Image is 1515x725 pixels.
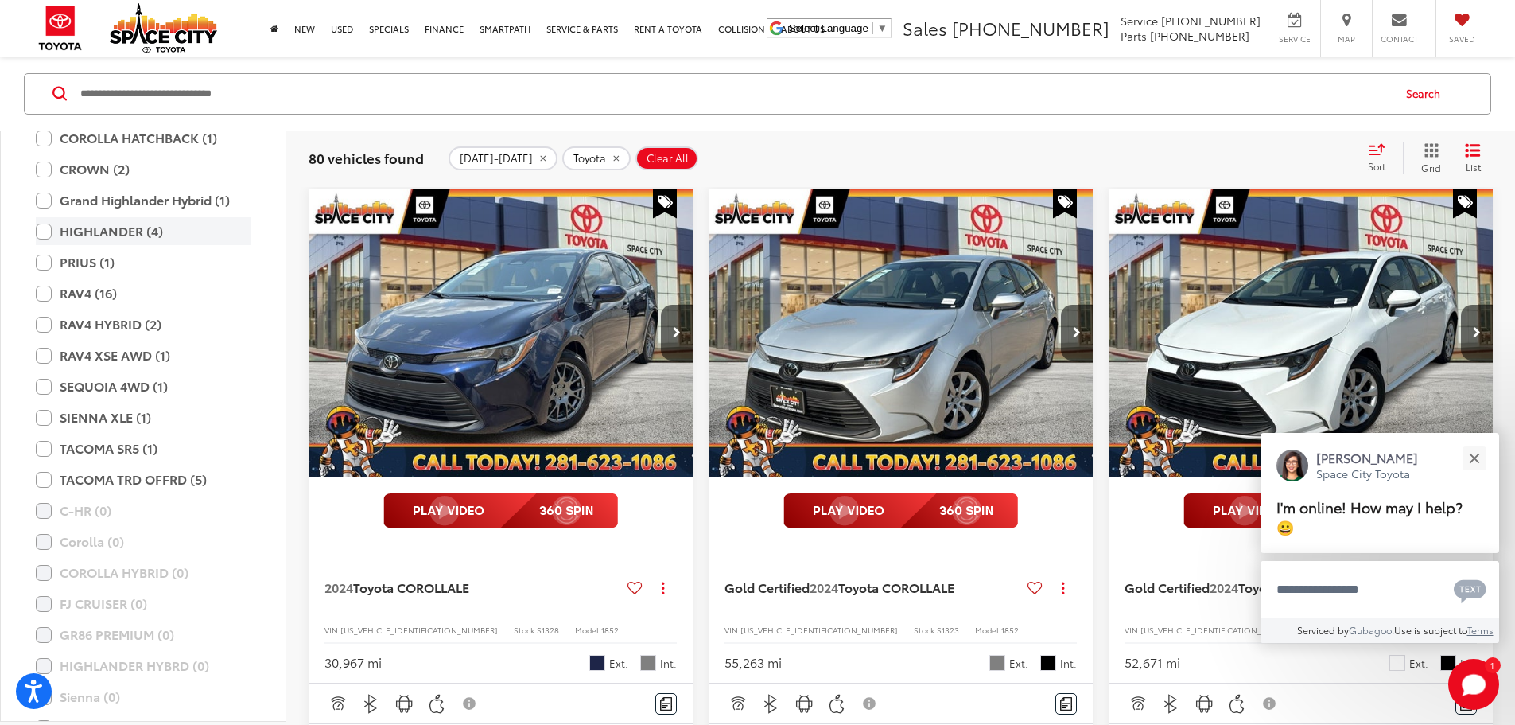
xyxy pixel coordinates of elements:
span: [PHONE_NUMBER] [1161,13,1261,29]
span: Serviced by [1297,623,1349,637]
svg: Start Chat [1448,659,1499,710]
span: 2024 [324,578,353,596]
img: Space City Toyota [110,3,217,53]
img: Android Auto [394,694,414,714]
label: C-HR (0) [36,497,251,524]
button: Chat with SMS [1449,571,1491,607]
label: COROLLA HYBRID (0) [36,559,251,587]
label: RAV4 XSE AWD (1) [36,341,251,369]
span: Toyota [573,151,606,164]
label: RAV4 HYBRID (2) [36,310,251,338]
span: Toyota COROLLA [1238,578,1341,596]
label: SIENNA XLE (1) [36,403,251,431]
div: 2024 Toyota COROLLA LE 0 [1108,189,1494,477]
span: Use is subject to [1394,623,1467,637]
span: VIN: [1125,624,1140,636]
label: HIGHLANDER HYBRD (0) [36,652,251,680]
label: HIGHLANDER (4) [36,217,251,245]
span: Blueprint [589,655,605,671]
button: View Disclaimer [857,687,884,720]
img: Bluetooth® [761,694,781,714]
span: Toyota COROLLA [838,578,941,596]
img: full motion video [1183,493,1418,528]
label: FJ CRUISER (0) [36,590,251,618]
button: Next image [1061,305,1093,361]
span: LE [941,578,954,596]
span: Int. [1060,656,1077,671]
span: [PHONE_NUMBER] [952,15,1109,41]
span: Service [1121,13,1158,29]
label: SEQUOIA 4WD (1) [36,372,251,400]
span: VIN: [324,624,340,636]
textarea: Type your message [1261,561,1499,618]
span: Service [1276,33,1312,45]
span: Special [1053,189,1077,219]
a: Gubagoo. [1349,623,1394,637]
button: Close [1457,441,1491,475]
span: [PHONE_NUMBER] [1150,28,1249,44]
img: Bluetooth® [361,694,381,714]
span: dropdown dots [1062,582,1064,594]
button: Next image [661,305,693,361]
button: remove Toyota [562,146,631,170]
label: TACOMA SR5 (1) [36,435,251,462]
button: Comments [655,693,677,715]
span: S1328 [537,624,559,636]
label: COROLLA HATCHBACK (1) [36,124,251,152]
button: Select sort value [1360,142,1403,173]
img: Apple CarPlay [427,694,447,714]
span: Contact [1381,33,1418,45]
span: 80 vehicles found [309,147,424,166]
div: 30,967 mi [324,653,382,672]
img: Adaptive Cruise Control [728,694,748,714]
div: 2024 Toyota COROLLA LE 0 [308,189,694,477]
span: Saved [1444,33,1479,45]
span: Int. [660,656,677,671]
input: Search by Make, Model, or Keyword [79,74,1391,112]
img: Comments [1060,697,1073,711]
span: Grid [1421,160,1441,173]
label: Sienna (0) [36,683,251,711]
span: Stock: [514,624,537,636]
span: Silver Me. [989,655,1005,671]
span: [US_VEHICLE_IDENTIFICATION_NUMBER] [340,624,498,636]
span: 2024 [1210,578,1238,596]
span: Gold Certified [1125,578,1210,596]
span: Select Language [789,22,868,34]
div: 55,263 mi [724,653,782,672]
span: 1852 [1001,624,1019,636]
span: Sales [903,15,947,41]
a: 2024Toyota COROLLALE [324,579,621,596]
button: View Disclaimer [1257,687,1284,720]
img: Adaptive Cruise Control [328,694,348,714]
span: [US_VEHICLE_IDENTIFICATION_NUMBER] [1140,624,1298,636]
label: RAV4 (16) [36,279,251,307]
span: [DATE]-[DATE] [460,151,533,164]
img: Apple CarPlay [827,694,847,714]
svg: Text [1454,578,1486,603]
span: Clear All [647,151,689,164]
div: 2024 Toyota COROLLA LE 0 [708,189,1094,477]
img: 2024 Toyota COROLLA LE [708,189,1094,479]
span: Toyota COROLLA [353,578,456,596]
button: List View [1453,142,1493,173]
img: full motion video [383,493,618,528]
span: Stock: [914,624,937,636]
span: Int. [1460,656,1477,671]
button: Actions [1049,574,1077,602]
a: Gold Certified2024Toyota COROLLALE [724,579,1021,596]
span: Ext. [1009,656,1028,671]
span: Model: [575,624,601,636]
label: CROWN (2) [36,155,251,183]
span: LE [456,578,469,596]
img: Comments [660,697,673,711]
button: View Disclaimer [456,687,484,720]
span: ▼ [877,22,888,34]
a: 2024 Toyota COROLLA LE2024 Toyota COROLLA LE2024 Toyota COROLLA LE2024 Toyota COROLLA LE [308,189,694,477]
label: TACOMA TRD OFFRD (5) [36,466,251,493]
img: Apple CarPlay [1227,694,1247,714]
span: Ice Cap [1389,655,1405,671]
img: 2024 Toyota COROLLA LE [308,189,694,479]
